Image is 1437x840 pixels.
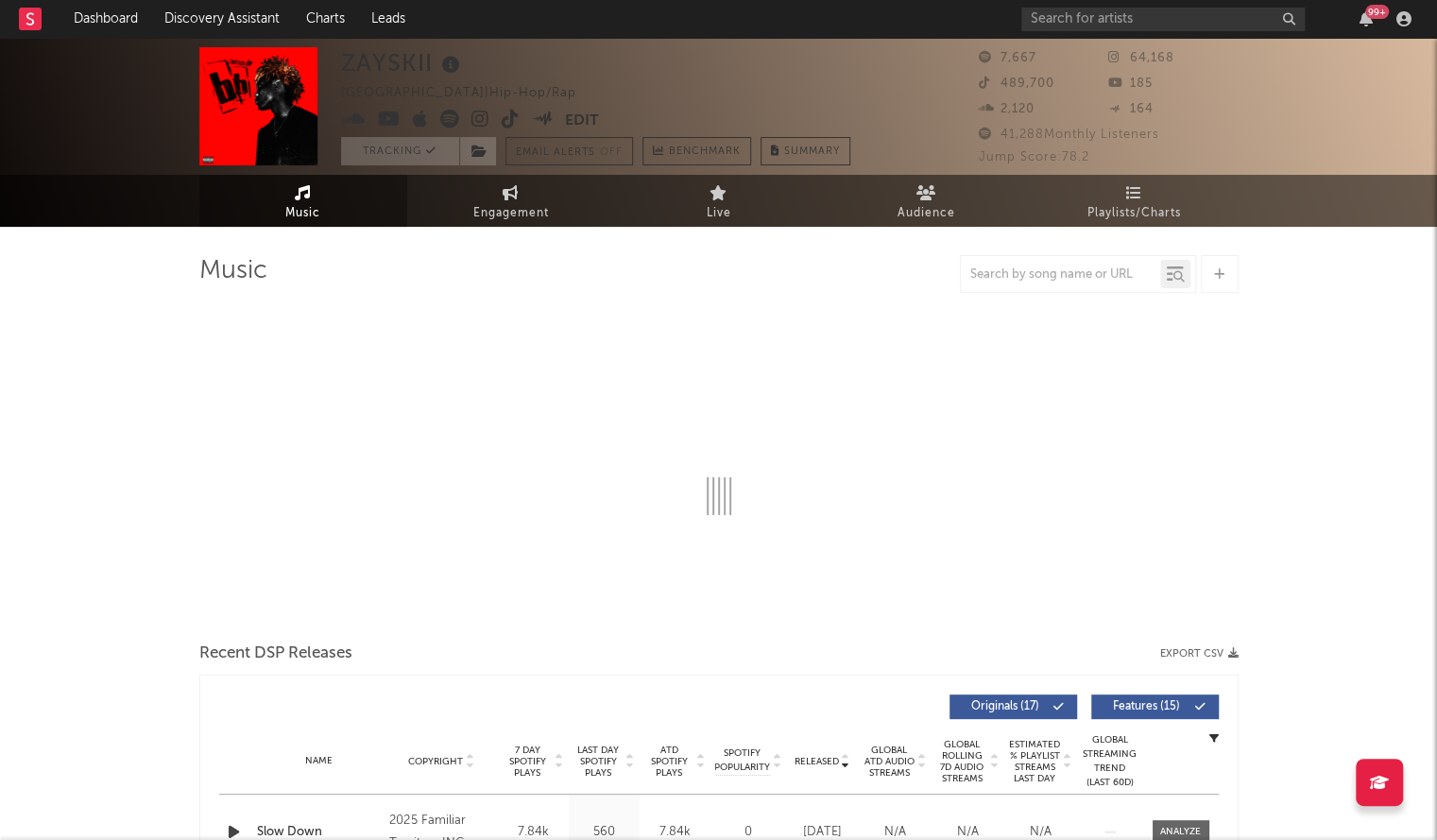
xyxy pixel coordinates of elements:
span: Global Rolling 7D Audio Streams [936,739,988,784]
span: Estimated % Playlist Streams Last Day [1009,739,1061,784]
button: Export CSV [1160,648,1239,660]
span: Benchmark [669,141,741,163]
button: Originals(17) [949,694,1077,719]
button: Features(15) [1091,694,1219,719]
button: Summary [761,137,850,165]
div: Name [257,754,381,768]
span: 164 [1108,103,1154,115]
span: 7,667 [979,52,1036,64]
span: 185 [1108,77,1153,90]
span: 2,120 [979,103,1035,115]
span: Features ( 15 ) [1103,701,1190,712]
span: Live [707,202,731,225]
input: Search for artists [1021,8,1305,31]
a: Audience [823,175,1031,227]
span: Music [285,202,320,225]
span: Released [795,756,839,767]
span: 7 Day Spotify Plays [503,745,553,779]
span: ATD Spotify Plays [644,745,694,779]
a: Benchmark [642,137,751,165]
div: 99 + [1365,5,1389,19]
button: 99+ [1360,11,1373,26]
span: 41,288 Monthly Listeners [979,129,1159,141]
a: Playlists/Charts [1031,175,1239,227]
span: Recent DSP Releases [199,643,352,665]
span: Engagement [473,202,549,225]
div: Global Streaming Trend (Last 60D) [1082,733,1138,790]
button: Email AlertsOff [505,137,633,165]
a: Music [199,175,407,227]
span: Summary [784,146,840,157]
a: Live [615,175,823,227]
span: Jump Score: 78.2 [979,151,1089,163]
span: 64,168 [1108,52,1174,64]
span: Copyright [408,756,463,767]
span: Audience [898,202,955,225]
button: Edit [565,110,599,133]
span: Global ATD Audio Streams [864,745,915,779]
em: Off [600,147,623,158]
span: Spotify Popularity [714,746,770,775]
span: Originals ( 17 ) [962,701,1049,712]
span: Playlists/Charts [1087,202,1181,225]
input: Search by song name or URL [961,267,1160,283]
button: Tracking [341,137,459,165]
span: 489,700 [979,77,1054,90]
span: Last Day Spotify Plays [573,745,624,779]
div: ZAYSKII [341,47,465,78]
a: Engagement [407,175,615,227]
div: [GEOGRAPHIC_DATA] | Hip-Hop/Rap [341,82,598,105]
